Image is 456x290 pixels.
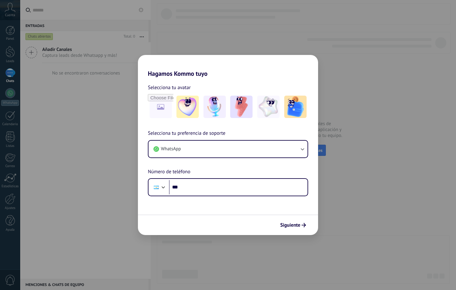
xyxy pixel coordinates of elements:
img: -4.jpeg [257,96,280,118]
span: Selecciona tu preferencia de soporte [148,129,226,138]
span: Número de teléfono [148,168,190,176]
span: WhatsApp [161,146,181,152]
img: -5.jpeg [284,96,307,118]
img: -1.jpeg [176,96,199,118]
button: WhatsApp [148,141,308,157]
h2: Hagamos Kommo tuyo [138,55,318,77]
img: -2.jpeg [203,96,226,118]
div: Argentina: + 54 [150,181,162,194]
img: -3.jpeg [230,96,253,118]
button: Siguiente [277,220,309,230]
span: Selecciona tu avatar [148,84,191,92]
span: Siguiente [280,223,300,227]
